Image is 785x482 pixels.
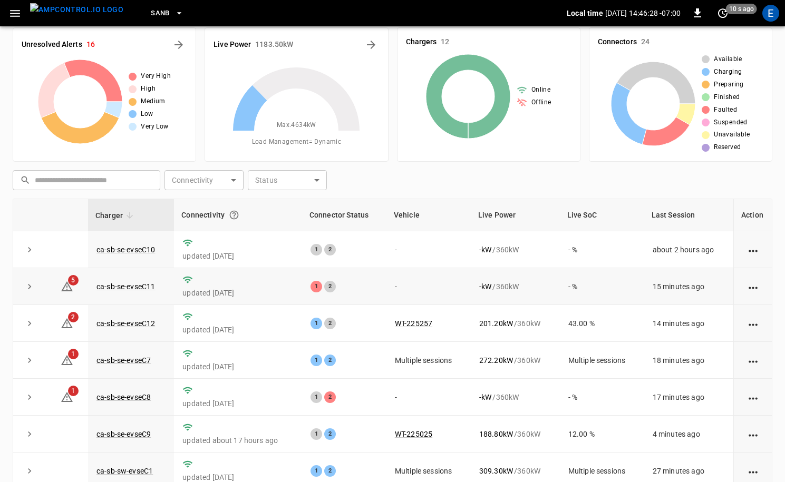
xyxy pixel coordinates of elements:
[324,318,336,329] div: 2
[22,426,37,442] button: expand row
[255,39,293,51] h6: 1183.50 kW
[141,84,156,94] span: High
[96,467,153,475] a: ca-sb-sw-evseC1
[560,379,644,416] td: - %
[311,428,322,440] div: 1
[406,36,437,48] h6: Chargers
[641,36,650,48] h6: 24
[311,391,322,403] div: 1
[61,356,73,364] a: 1
[302,199,386,231] th: Connector Status
[479,355,513,366] p: 272.20 kW
[560,305,644,342] td: 43.00 %
[598,36,637,48] h6: Connectors
[747,466,760,476] div: action cell options
[141,122,168,132] span: Very Low
[644,342,733,379] td: 18 minutes ago
[141,71,171,82] span: Very High
[311,355,322,366] div: 1
[714,130,750,140] span: Unavailable
[22,279,37,294] button: expand row
[644,379,733,416] td: 17 minutes ago
[386,199,471,231] th: Vehicle
[86,39,95,51] h6: 16
[182,251,294,261] p: updated [DATE]
[395,319,432,328] a: WT-225257
[324,391,336,403] div: 2
[61,281,73,290] a: 5
[747,318,760,329] div: action cell options
[747,244,760,255] div: action cell options
[479,392,491,402] p: - kW
[644,199,733,231] th: Last Session
[151,7,170,19] span: SanB
[181,205,295,224] div: Connectivity
[386,231,471,268] td: -
[182,361,294,372] p: updated [DATE]
[471,199,560,231] th: Live Power
[441,36,449,48] h6: 12
[182,324,294,335] p: updated [DATE]
[386,342,471,379] td: Multiple sessions
[22,39,82,51] h6: Unresolved Alerts
[324,244,336,255] div: 2
[479,466,551,476] div: / 360 kW
[22,242,37,258] button: expand row
[747,429,760,439] div: action cell options
[726,4,757,14] span: 10 s ago
[644,305,733,342] td: 14 minutes ago
[311,281,322,292] div: 1
[714,5,731,22] button: set refresh interval
[479,281,491,292] p: - kW
[96,319,155,328] a: ca-sb-se-evseC12
[170,36,187,53] button: All Alerts
[531,97,551,108] span: Offline
[605,8,681,18] p: [DATE] 14:46:28 -07:00
[714,117,748,128] span: Suspended
[714,67,742,77] span: Charging
[714,142,741,153] span: Reserved
[560,231,644,268] td: - %
[96,356,151,365] a: ca-sb-se-evseC7
[644,231,733,268] td: about 2 hours ago
[182,288,294,298] p: updated [DATE]
[96,245,155,254] a: ca-sb-se-evseC10
[277,120,316,131] span: Max. 4634 kW
[479,244,551,255] div: / 360 kW
[747,392,760,402] div: action cell options
[714,54,742,65] span: Available
[311,318,322,329] div: 1
[141,96,165,107] span: Medium
[311,465,322,477] div: 1
[22,463,37,479] button: expand row
[560,268,644,305] td: - %
[252,137,342,147] span: Load Management = Dynamic
[22,316,37,331] button: expand row
[95,209,137,222] span: Charger
[644,416,733,453] td: 4 minutes ago
[68,275,79,286] span: 5
[324,281,336,292] div: 2
[22,389,37,405] button: expand row
[747,281,760,292] div: action cell options
[479,466,513,476] p: 309.30 kW
[96,282,155,291] a: ca-sb-se-evseC11
[560,416,644,453] td: 12.00 %
[225,205,244,224] button: Connection between the charger and our software.
[61,392,73,401] a: 1
[386,268,471,305] td: -
[68,386,79,396] span: 1
[147,3,188,24] button: SanB
[96,430,151,438] a: ca-sb-se-evseC9
[96,393,151,401] a: ca-sb-se-evseC8
[479,281,551,292] div: / 360 kW
[479,244,491,255] p: - kW
[324,428,336,440] div: 2
[762,5,779,22] div: profile-icon
[324,465,336,477] div: 2
[479,392,551,402] div: / 360 kW
[747,355,760,366] div: action cell options
[386,379,471,416] td: -
[363,36,380,53] button: Energy Overview
[141,109,153,120] span: Low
